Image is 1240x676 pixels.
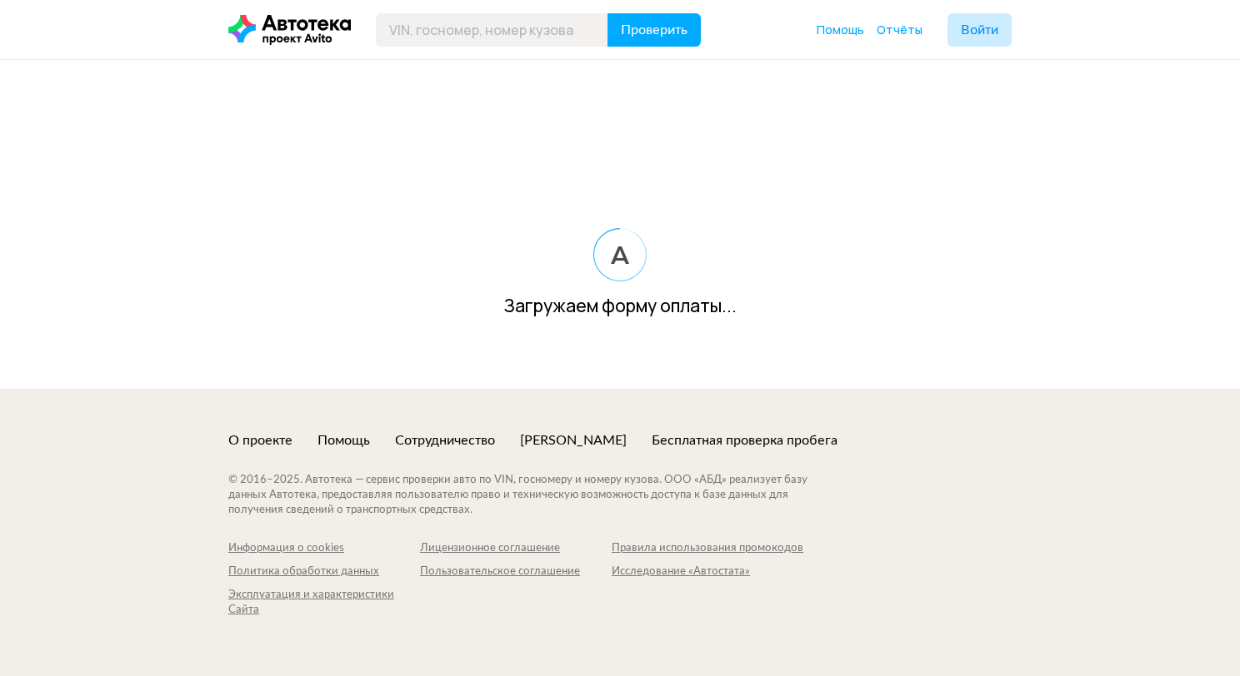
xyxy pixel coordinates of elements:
a: Отчёты [877,22,922,38]
span: Отчёты [877,22,922,37]
span: Войти [961,23,998,37]
a: Правила использования промокодов [612,541,803,556]
div: © 2016– 2025 . Автотека — сервис проверки авто по VIN, госномеру и номеру кузова. ООО «АБД» реали... [228,473,841,518]
a: Помощь [317,431,370,450]
a: Сотрудничество [395,431,495,450]
a: Бесплатная проверка пробега [652,431,837,450]
a: Эксплуатация и характеристики Сайта [228,588,420,618]
a: Пользовательское соглашение [420,564,612,579]
a: О проекте [228,431,292,450]
div: Загружаем форму оплаты... [228,298,1012,313]
a: Помощь [817,22,864,38]
span: Помощь [817,22,864,37]
span: Проверить [621,23,687,37]
a: Информация о cookies [228,541,420,556]
a: Исследование «Автостата» [612,564,803,579]
a: [PERSON_NAME] [520,431,627,450]
a: Политика обработки данных [228,564,420,579]
button: Войти [947,13,1012,47]
a: Лицензионное соглашение [420,541,612,556]
button: Проверить [607,13,701,47]
input: VIN, госномер, номер кузова [376,13,608,47]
